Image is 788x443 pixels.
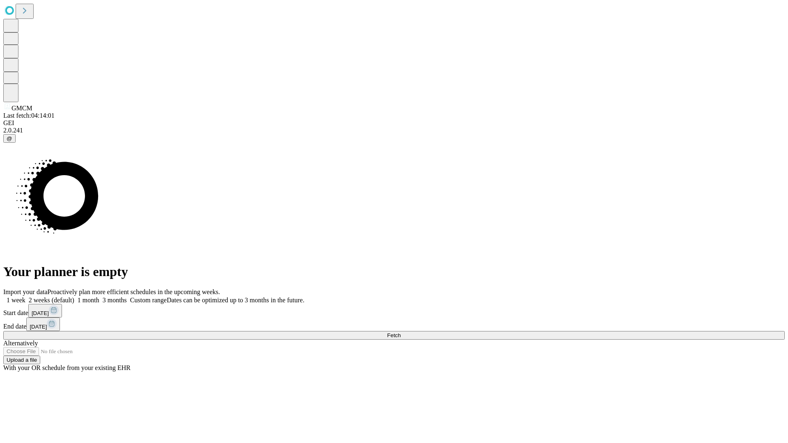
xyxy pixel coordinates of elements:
[3,364,131,371] span: With your OR schedule from your existing EHR
[32,310,49,316] span: [DATE]
[3,134,16,143] button: @
[3,119,785,127] div: GEI
[3,340,38,347] span: Alternatively
[7,135,12,142] span: @
[11,105,32,112] span: GMCM
[3,127,785,134] div: 2.0.241
[3,264,785,279] h1: Your planner is empty
[3,356,40,364] button: Upload a file
[167,297,304,304] span: Dates can be optimized up to 3 months in the future.
[28,304,62,317] button: [DATE]
[3,112,55,119] span: Last fetch: 04:14:01
[7,297,25,304] span: 1 week
[103,297,127,304] span: 3 months
[3,331,785,340] button: Fetch
[29,297,74,304] span: 2 weeks (default)
[3,304,785,317] div: Start date
[3,288,48,295] span: Import your data
[26,317,60,331] button: [DATE]
[30,324,47,330] span: [DATE]
[387,332,401,338] span: Fetch
[78,297,99,304] span: 1 month
[130,297,167,304] span: Custom range
[3,317,785,331] div: End date
[48,288,220,295] span: Proactively plan more efficient schedules in the upcoming weeks.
